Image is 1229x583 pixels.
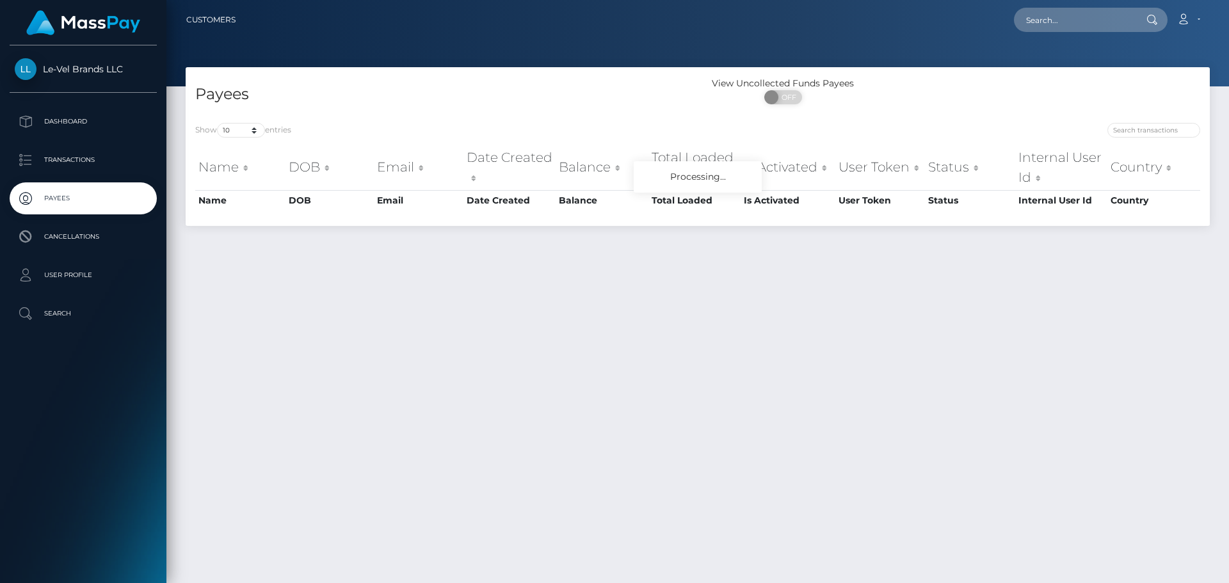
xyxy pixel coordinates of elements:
[10,106,157,138] a: Dashboard
[10,221,157,253] a: Cancellations
[556,145,648,190] th: Balance
[195,190,285,211] th: Name
[374,190,463,211] th: Email
[634,161,762,193] div: Processing...
[1015,145,1107,190] th: Internal User Id
[195,123,291,138] label: Show entries
[10,182,157,214] a: Payees
[26,10,140,35] img: MassPay Logo
[15,58,36,80] img: Le-Vel Brands LLC
[186,6,236,33] a: Customers
[10,144,157,176] a: Transactions
[1014,8,1134,32] input: Search...
[15,227,152,246] p: Cancellations
[374,145,463,190] th: Email
[741,145,835,190] th: Is Activated
[741,190,835,211] th: Is Activated
[463,145,556,190] th: Date Created
[15,189,152,208] p: Payees
[15,150,152,170] p: Transactions
[835,145,925,190] th: User Token
[15,304,152,323] p: Search
[285,145,374,190] th: DOB
[15,266,152,285] p: User Profile
[925,145,1015,190] th: Status
[10,259,157,291] a: User Profile
[285,190,374,211] th: DOB
[195,83,688,106] h4: Payees
[556,190,648,211] th: Balance
[15,112,152,131] p: Dashboard
[648,190,741,211] th: Total Loaded
[10,298,157,330] a: Search
[1107,190,1200,211] th: Country
[771,90,803,104] span: OFF
[698,77,869,90] div: View Uncollected Funds Payees
[10,63,157,75] span: Le-Vel Brands LLC
[1107,145,1200,190] th: Country
[1107,123,1200,138] input: Search transactions
[835,190,925,211] th: User Token
[648,145,741,190] th: Total Loaded
[463,190,556,211] th: Date Created
[217,123,265,138] select: Showentries
[1015,190,1107,211] th: Internal User Id
[195,145,285,190] th: Name
[925,190,1015,211] th: Status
